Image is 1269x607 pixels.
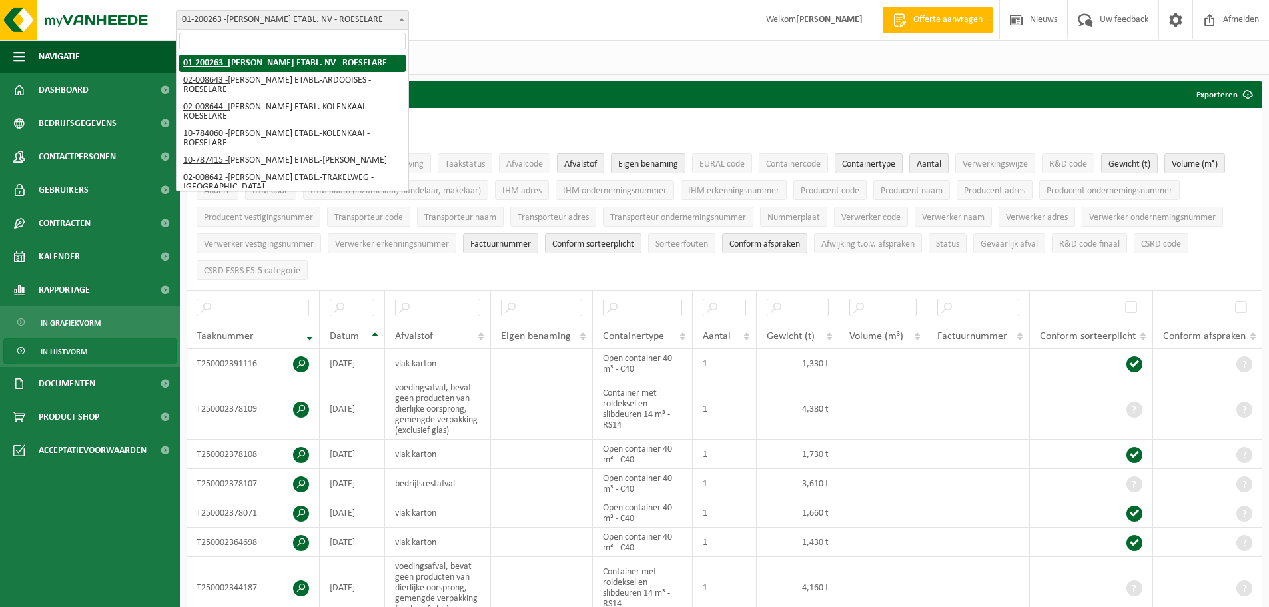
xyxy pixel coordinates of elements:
span: Taakstatus [445,159,485,169]
span: Acceptatievoorwaarden [39,434,147,467]
button: IHM adresIHM adres: Activate to sort [495,180,549,200]
button: Producent ondernemingsnummerProducent ondernemingsnummer: Activate to sort [1039,180,1180,200]
button: Transporteur naamTransporteur naam: Activate to sort [417,207,504,227]
li: [PERSON_NAME] ETABL.-KOLENKAAI - ROESELARE [179,99,406,125]
button: CSRD codeCSRD code: Activate to sort [1134,233,1188,253]
span: Nummerplaat [767,213,820,223]
span: Factuurnummer [937,331,1007,342]
span: Producent vestigingsnummer [204,213,313,223]
span: In grafiekvorm [41,310,101,336]
button: TaakstatusTaakstatus: Activate to sort [438,153,492,173]
button: StatusStatus: Activate to sort [929,233,967,253]
button: Verwerker codeVerwerker code: Activate to sort [834,207,908,227]
span: Aantal [917,159,941,169]
button: IHM erkenningsnummerIHM erkenningsnummer: Activate to sort [681,180,787,200]
span: Producent code [801,186,859,196]
td: 1,430 t [757,528,839,557]
button: CSRD ESRS E5-5 categorieCSRD ESRS E5-5 categorie: Activate to sort [197,260,308,280]
td: T250002378109 [187,378,320,440]
span: Transporteur adres [518,213,589,223]
td: voedingsafval, bevat geen producten van dierlijke oorsprong, gemengde verpakking (exclusief glas) [385,378,490,440]
td: vlak karton [385,498,490,528]
span: Conform sorteerplicht [552,239,634,249]
td: 1 [693,440,757,469]
span: Contactpersonen [39,140,116,173]
span: Transporteur code [334,213,403,223]
button: Verwerker erkenningsnummerVerwerker erkenningsnummer: Activate to sort [328,233,456,253]
button: Transporteur codeTransporteur code: Activate to sort [327,207,410,227]
span: Verwerker ondernemingsnummer [1089,213,1216,223]
button: Transporteur adresTransporteur adres: Activate to sort [510,207,596,227]
td: T250002364698 [187,528,320,557]
td: vlak karton [385,440,490,469]
button: AfvalstofAfvalstof: Activate to sort [557,153,604,173]
td: [DATE] [320,349,385,378]
td: 1 [693,378,757,440]
span: Datum [330,331,359,342]
span: Eigen benaming [501,331,571,342]
td: Open container 40 m³ - C40 [593,469,693,498]
span: In lijstvorm [41,339,87,364]
td: T250002391116 [187,349,320,378]
button: R&D codeR&amp;D code: Activate to sort [1042,153,1094,173]
span: Afvalstof [395,331,433,342]
button: Producent adresProducent adres: Activate to sort [957,180,1033,200]
td: 1 [693,469,757,498]
button: Conform afspraken : Activate to sort [722,233,807,253]
td: bedrijfsrestafval [385,469,490,498]
button: Verwerker ondernemingsnummerVerwerker ondernemingsnummer: Activate to sort [1082,207,1223,227]
span: Verwerker erkenningsnummer [335,239,449,249]
li: [PERSON_NAME] ETABL. NV - ROESELARE [179,55,406,72]
button: AfvalcodeAfvalcode: Activate to sort [499,153,550,173]
td: 4,380 t [757,378,839,440]
span: Kalender [39,240,80,273]
span: Verwerker naam [922,213,985,223]
span: Verwerker vestigingsnummer [204,239,314,249]
span: Bedrijfsgegevens [39,107,117,140]
td: 1,660 t [757,498,839,528]
li: [PERSON_NAME] ETABL.-KOLENKAAI - ROESELARE [179,125,406,152]
td: vlak karton [385,528,490,557]
span: CSRD ESRS E5-5 categorie [204,266,300,276]
button: Gewicht (t)Gewicht (t): Activate to sort [1101,153,1158,173]
tcxspan: Call 02-008644 - via 3CX [183,102,228,112]
button: Eigen benamingEigen benaming: Activate to sort [611,153,685,173]
td: 3,610 t [757,469,839,498]
span: R&D code finaal [1059,239,1120,249]
span: IHM ondernemingsnummer [563,186,667,196]
button: Verwerker vestigingsnummerVerwerker vestigingsnummer: Activate to sort [197,233,321,253]
span: EURAL code [699,159,745,169]
span: Afvalstof [564,159,597,169]
span: Conform afspraken [729,239,800,249]
li: [PERSON_NAME] ETABL.-[PERSON_NAME] [179,152,406,169]
button: VerwerkingswijzeVerwerkingswijze: Activate to sort [955,153,1035,173]
button: Afwijking t.o.v. afsprakenAfwijking t.o.v. afspraken: Activate to sort [814,233,922,253]
span: Product Shop [39,400,99,434]
td: T250002378071 [187,498,320,528]
td: [DATE] [320,498,385,528]
td: vlak karton [385,349,490,378]
td: Container met roldeksel en slibdeuren 14 m³ - RS14 [593,378,693,440]
button: NummerplaatNummerplaat: Activate to sort [760,207,827,227]
span: CSRD code [1141,239,1181,249]
td: Open container 40 m³ - C40 [593,528,693,557]
span: Transporteur ondernemingsnummer [610,213,746,223]
td: T250002378108 [187,440,320,469]
button: AantalAantal: Activate to sort [909,153,949,173]
button: IHM ondernemingsnummerIHM ondernemingsnummer: Activate to sort [556,180,674,200]
button: FactuurnummerFactuurnummer: Activate to sort [463,233,538,253]
tcxspan: Call 02-008642 - via 3CX [183,173,228,183]
span: Taaknummer [197,331,254,342]
td: 1 [693,349,757,378]
tcxspan: Call 01-200263 - via 3CX [183,58,228,68]
span: Conform afspraken [1163,331,1246,342]
span: IHM adres [502,186,542,196]
span: IHM erkenningsnummer [688,186,779,196]
span: Documenten [39,367,95,400]
span: 01-200263 - SOUBRY JOSEPH ETABL. NV - ROESELARE [177,11,408,29]
button: SorteerfoutenSorteerfouten: Activate to sort [648,233,715,253]
span: Aantal [703,331,731,342]
span: Verwerkingswijze [963,159,1028,169]
span: Gevaarlijk afval [981,239,1038,249]
button: R&D code finaalR&amp;D code finaal: Activate to sort [1052,233,1127,253]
